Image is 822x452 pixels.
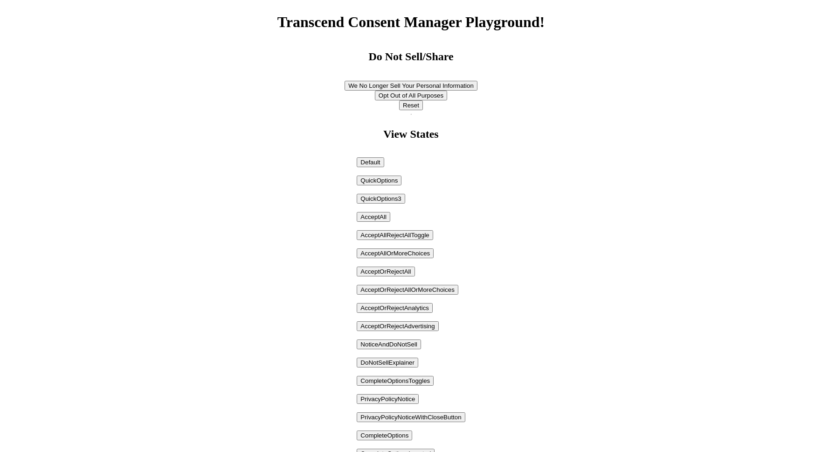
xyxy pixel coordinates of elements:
button: PrivacyPolicyNoticeWithCloseButton [357,412,465,422]
button: AcceptOrRejectAnalytics [357,303,433,313]
button: DoNotSellExplainer [357,358,418,367]
button: AcceptOrRejectAll [357,267,414,276]
button: CompleteOptionsToggles [357,376,434,386]
button: AcceptAllRejectAllToggle [357,230,433,240]
button: Reset [399,100,423,110]
button: CompleteOptions [357,431,412,440]
button: Default [357,157,384,167]
button: PrivacyPolicyNotice [357,394,419,404]
h2: View States [383,128,438,141]
button: Opt Out of All Purposes [375,91,447,100]
button: We No Longer Sell Your Personal Information [345,81,477,91]
button: AcceptAllOrMoreChoices [357,248,434,258]
h2: Do Not Sell/Share [368,50,453,63]
button: AcceptOrRejectAdvertising [357,321,438,331]
button: QuickOptions [357,176,401,185]
button: AcceptOrRejectAllOrMoreChoices [357,285,458,295]
h1: Transcend Consent Manager Playground! [277,14,545,31]
button: QuickOptions3 [357,194,405,204]
button: NoticeAndDoNotSell [357,339,421,349]
button: AcceptAll [357,212,390,222]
